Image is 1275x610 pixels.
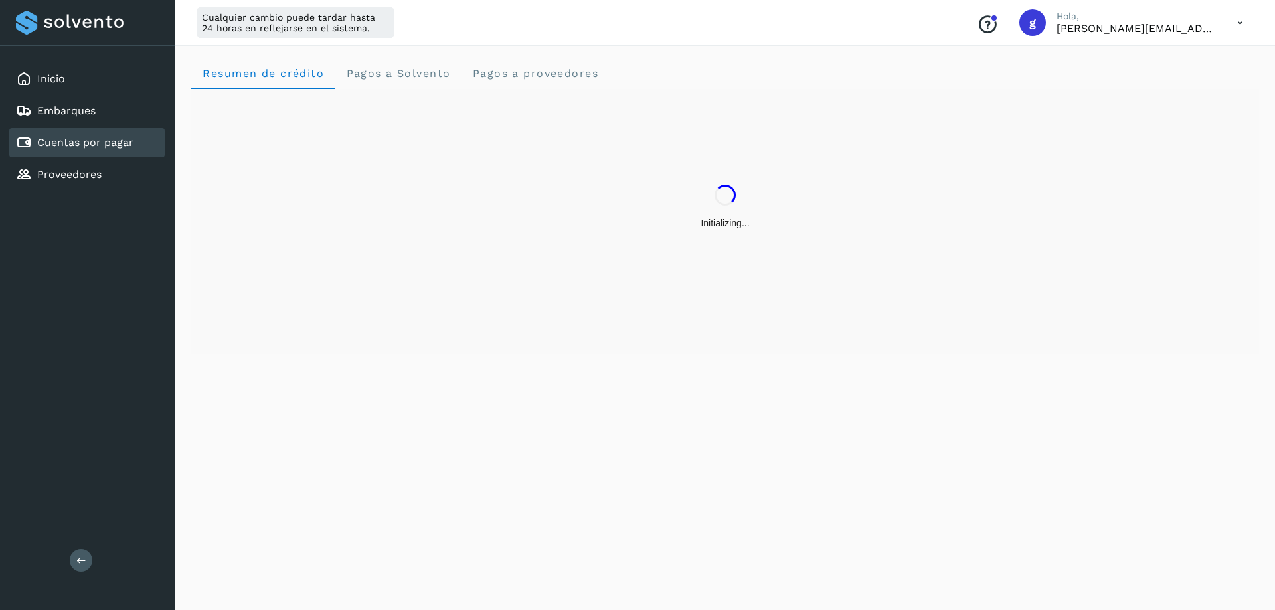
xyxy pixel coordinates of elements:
div: Cualquier cambio puede tardar hasta 24 horas en reflejarse en el sistema. [197,7,394,38]
span: Resumen de crédito [202,67,324,80]
div: Proveedores [9,160,165,189]
div: Inicio [9,64,165,94]
div: Embarques [9,96,165,125]
a: Inicio [37,72,65,85]
span: Pagos a Solvento [345,67,450,80]
a: Cuentas por pagar [37,136,133,149]
p: Hola, [1057,11,1216,22]
a: Embarques [37,104,96,117]
a: Proveedores [37,168,102,181]
span: Pagos a proveedores [471,67,598,80]
p: guillermo.alvarado@nurib.com.mx [1057,22,1216,35]
div: Cuentas por pagar [9,128,165,157]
